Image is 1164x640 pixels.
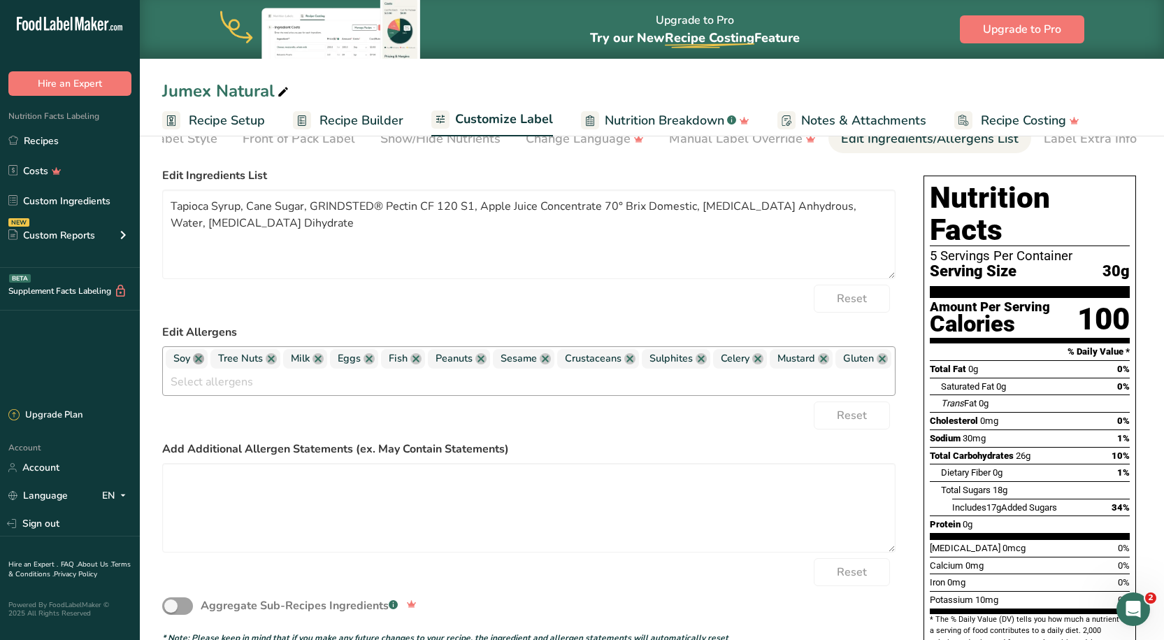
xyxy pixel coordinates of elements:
div: Front of Pack Label [243,129,355,148]
div: Upgrade Plan [8,408,82,422]
a: Recipe Builder [293,105,403,136]
span: Peanuts [436,351,473,367]
span: Potassium [930,595,973,605]
span: Upgrade to Pro [983,21,1061,38]
div: 100 [1077,301,1130,338]
span: 17g [986,502,1001,513]
span: Includes Added Sugars [952,502,1057,513]
span: Recipe Builder [319,111,403,130]
div: NEW [8,218,29,227]
span: Customize Label [455,110,553,129]
span: 0g [963,519,972,529]
h1: Nutrition Facts [930,182,1130,246]
span: 34% [1112,502,1130,513]
a: Nutrition Breakdown [581,105,749,136]
span: 0% [1118,560,1130,571]
span: Iron [930,577,945,588]
span: Dietary Fiber [941,467,991,478]
span: Reset [837,290,867,307]
span: 1% [1117,467,1130,478]
span: 0mcg [1003,543,1026,553]
span: Total Fat [930,364,966,374]
span: 2 [1145,592,1156,604]
span: Reset [837,407,867,424]
span: 0mg [965,560,984,571]
span: Calcium [930,560,963,571]
section: % Daily Value * [930,343,1130,360]
span: 30mg [963,433,986,443]
span: Try our New Feature [590,29,800,46]
a: Notes & Attachments [777,105,926,136]
div: Jumex Natural [162,78,292,104]
i: Trans [941,398,964,408]
button: Reset [814,285,890,313]
div: Aggregate Sub-Recipes Ingredients [201,597,398,614]
span: Recipe Setup [189,111,265,130]
span: 0% [1118,577,1130,588]
span: Notes & Attachments [801,111,926,130]
input: Select allergens [163,371,895,392]
span: 10% [1112,450,1130,461]
span: Total Carbohydrates [930,450,1014,461]
a: Language [8,483,68,508]
div: Amount Per Serving [930,301,1050,314]
div: Edit Ingredients/Allergens List [841,129,1019,148]
span: Recipe Costing [981,111,1066,130]
a: Recipe Setup [162,105,265,136]
div: Calories [930,314,1050,334]
span: 0g [996,381,1006,392]
div: 5 Servings Per Container [930,249,1130,263]
button: Hire an Expert [8,71,131,96]
label: Edit Ingredients List [162,167,896,184]
span: Tree Nuts [218,351,263,367]
span: Recipe Costing [665,29,754,46]
span: Mustard [777,351,815,367]
span: 1% [1117,433,1130,443]
span: 26g [1016,450,1030,461]
div: Label Extra Info [1044,129,1137,148]
span: 0% [1117,364,1130,374]
a: Terms & Conditions . [8,560,131,579]
button: Upgrade to Pro [960,15,1084,43]
span: 0% [1117,415,1130,426]
span: Sesame [501,351,537,367]
span: [MEDICAL_DATA] [930,543,1000,553]
button: Reset [814,558,890,586]
div: Change Language [526,129,644,148]
span: Sodium [930,433,961,443]
span: 10mg [975,595,998,605]
div: Custom Reports [8,228,95,243]
span: Serving Size [930,263,1016,280]
span: Protein [930,519,961,529]
span: 0mg [947,577,965,588]
span: 0g [968,364,978,374]
span: 0% [1118,543,1130,553]
span: Cholesterol [930,415,978,426]
div: Show/Hide Nutrients [380,129,501,148]
div: Manual Label Override [669,129,816,148]
span: Milk [291,351,310,367]
span: 0g [979,398,989,408]
span: Gluten [843,351,874,367]
span: 0mg [980,415,998,426]
a: Recipe Costing [954,105,1079,136]
span: Crustaceans [565,351,621,367]
span: Sulphites [649,351,693,367]
span: Total Sugars [941,485,991,495]
a: Privacy Policy [54,569,97,579]
button: Reset [814,401,890,429]
iframe: Intercom live chat [1116,592,1150,626]
span: 0% [1117,381,1130,392]
span: Nutrition Breakdown [605,111,724,130]
span: 18g [993,485,1007,495]
label: Add Additional Allergen Statements (ex. May Contain Statements) [162,441,896,457]
div: BETA [9,274,31,283]
span: Celery [721,351,749,367]
div: Upgrade to Pro [590,1,800,59]
span: Eggs [338,351,361,367]
label: Edit Allergens [162,324,896,341]
span: Fat [941,398,977,408]
a: Customize Label [431,104,553,137]
a: About Us . [78,560,111,569]
span: 30g [1102,263,1130,280]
